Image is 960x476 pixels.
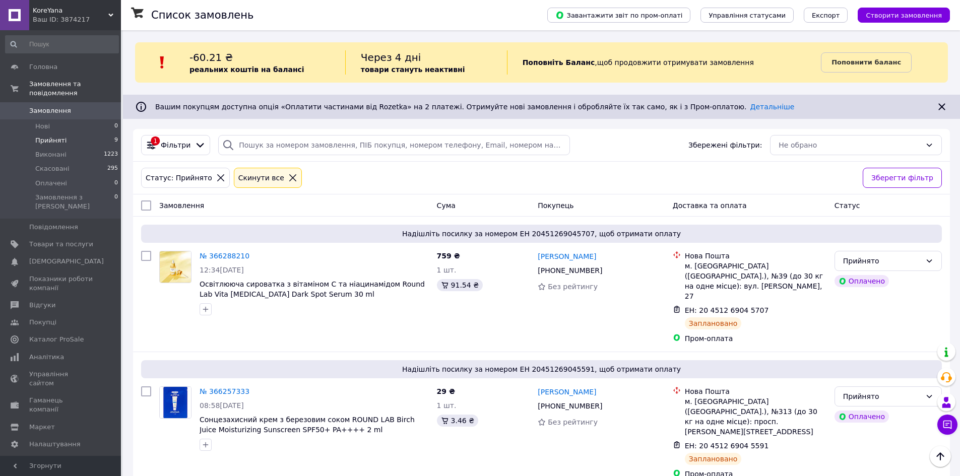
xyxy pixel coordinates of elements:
a: Фото товару [159,386,191,419]
span: Завантажити звіт по пром-оплаті [555,11,682,20]
a: Освітлююча сироватка з вітаміном C та ніацинамідом Round Lab Vita [MEDICAL_DATA] Dark Spot Serum ... [200,280,425,298]
span: Гаманець компанії [29,396,93,414]
a: Поповнити баланс [821,52,912,73]
img: Фото товару [160,387,191,418]
span: Відгуки [29,301,55,310]
div: Нова Пошта [685,386,826,396]
button: Завантажити звіт по пром-оплаті [547,8,690,23]
span: 1 шт. [437,266,457,274]
button: Експорт [804,8,848,23]
button: Управління статусами [700,8,794,23]
span: Замовлення [29,106,71,115]
span: [DEMOGRAPHIC_DATA] [29,257,104,266]
span: Cума [437,201,456,210]
span: 29 ₴ [437,387,455,395]
span: Управління сайтом [29,370,93,388]
div: , щоб продовжити отримувати замовлення [507,50,821,75]
div: Прийнято [843,391,921,402]
span: 0 [114,122,118,131]
a: [PERSON_NAME] [538,387,596,397]
div: Заплановано [685,453,742,465]
span: Аналітика [29,353,64,362]
span: 9 [114,136,118,145]
span: 0 [114,193,118,211]
a: Фото товару [159,251,191,283]
a: № 366257333 [200,387,249,395]
img: :exclamation: [155,55,170,70]
span: -60.21 ₴ [189,51,233,63]
span: Скасовані [35,164,70,173]
span: 1 шт. [437,401,457,410]
img: Фото товару [160,251,191,283]
div: Пром-оплата [685,333,826,344]
a: № 366288210 [200,252,249,260]
span: Покупці [29,318,56,327]
span: 08:58[DATE] [200,401,244,410]
span: KoreYana [33,6,108,15]
a: Створити замовлення [848,11,950,19]
input: Пошук [5,35,119,53]
button: Зберегти фільтр [863,168,942,188]
span: Без рейтингу [548,283,598,291]
div: Прийнято [843,255,921,266]
span: Оплачені [35,179,67,188]
b: реальних коштів на балансі [189,65,304,74]
span: Показники роботи компанії [29,275,93,293]
span: Доставка та оплата [673,201,747,210]
span: 12:34[DATE] [200,266,244,274]
span: Без рейтингу [548,418,598,426]
button: Створити замовлення [858,8,950,23]
div: [PHONE_NUMBER] [536,263,604,278]
span: Замовлення [159,201,204,210]
h1: Список замовлень [151,9,253,21]
span: Покупець [538,201,573,210]
span: Зберегти фільтр [871,172,933,183]
input: Пошук за номером замовлення, ПІБ покупця, номером телефону, Email, номером накладної [218,135,569,155]
b: Поповнити баланс [831,58,901,66]
span: 759 ₴ [437,252,460,260]
div: Cкинути все [236,172,286,183]
b: товари стануть неактивні [361,65,465,74]
span: Налаштування [29,440,81,449]
div: Оплачено [835,411,889,423]
span: 0 [114,179,118,188]
span: Вашим покупцям доступна опція «Оплатити частинами від Rozetka» на 2 платежі. Отримуйте нові замов... [155,103,794,111]
a: Детальніше [750,103,795,111]
a: Сонцезахисний крем з березовим соком ROUND LAB Birch Juice Moisturizing Sunscreen SPF50+ PA++++ 2 ml [200,416,415,434]
a: [PERSON_NAME] [538,251,596,261]
span: Виконані [35,150,67,159]
span: Фільтри [161,140,190,150]
div: Статус: Прийнято [144,172,214,183]
div: 3.46 ₴ [437,415,478,427]
div: м. [GEOGRAPHIC_DATA] ([GEOGRAPHIC_DATA].), №313 (до 30 кг на одне місце): просп. [PERSON_NAME][ST... [685,396,826,437]
span: Каталог ProSale [29,335,84,344]
span: Створити замовлення [866,12,942,19]
span: ЕН: 20 4512 6904 5707 [685,306,769,314]
span: Замовлення та повідомлення [29,80,121,98]
span: Нові [35,122,50,131]
div: Нова Пошта [685,251,826,261]
span: Управління статусами [709,12,786,19]
span: Статус [835,201,860,210]
div: Ваш ID: 3874217 [33,15,121,24]
span: Головна [29,62,57,72]
span: Надішліть посилку за номером ЕН 20451269045591, щоб отримати оплату [145,364,938,374]
span: Збережені фільтри: [688,140,762,150]
b: Поповніть Баланс [523,58,595,66]
div: м. [GEOGRAPHIC_DATA] ([GEOGRAPHIC_DATA].), №39 (до 30 кг на одне місце): вул. [PERSON_NAME], 27 [685,261,826,301]
div: [PHONE_NUMBER] [536,399,604,413]
span: Надішліть посилку за номером ЕН 20451269045707, щоб отримати оплату [145,229,938,239]
span: Повідомлення [29,223,78,232]
span: ЕН: 20 4512 6904 5591 [685,442,769,450]
span: Замовлення з [PERSON_NAME] [35,193,114,211]
div: Заплановано [685,317,742,329]
span: Маркет [29,423,55,432]
span: Експорт [812,12,840,19]
button: Наверх [930,446,951,467]
span: 1223 [104,150,118,159]
span: Товари та послуги [29,240,93,249]
div: 91.54 ₴ [437,279,483,291]
span: Прийняті [35,136,67,145]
